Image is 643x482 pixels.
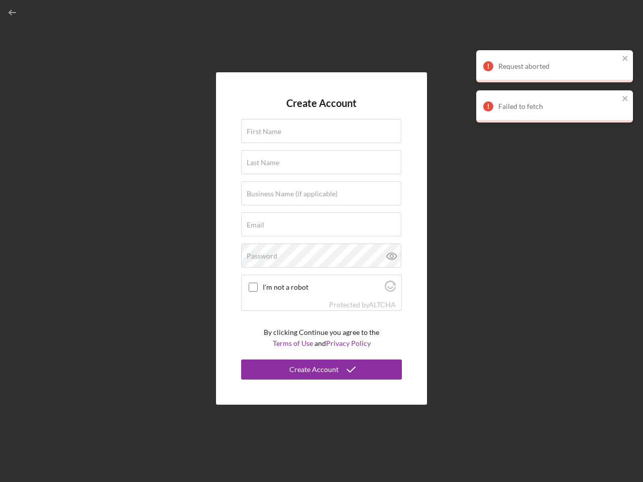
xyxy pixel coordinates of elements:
label: Business Name (if applicable) [247,190,338,198]
label: First Name [247,128,281,136]
div: Request aborted [498,62,619,70]
label: I'm not a robot [263,283,382,291]
a: Visit Altcha.org [385,285,396,293]
p: By clicking Continue you agree to the and [264,327,379,349]
label: Last Name [247,159,279,167]
h4: Create Account [286,97,357,109]
div: Protected by [329,301,396,309]
button: Create Account [241,359,402,380]
div: Failed to fetch [498,102,619,110]
button: close [622,54,629,64]
button: close [622,94,629,104]
label: Password [247,252,277,260]
div: Create Account [289,359,339,380]
label: Email [247,221,264,229]
a: Privacy Policy [326,339,371,347]
a: Visit Altcha.org [369,300,396,309]
a: Terms of Use [273,339,313,347]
